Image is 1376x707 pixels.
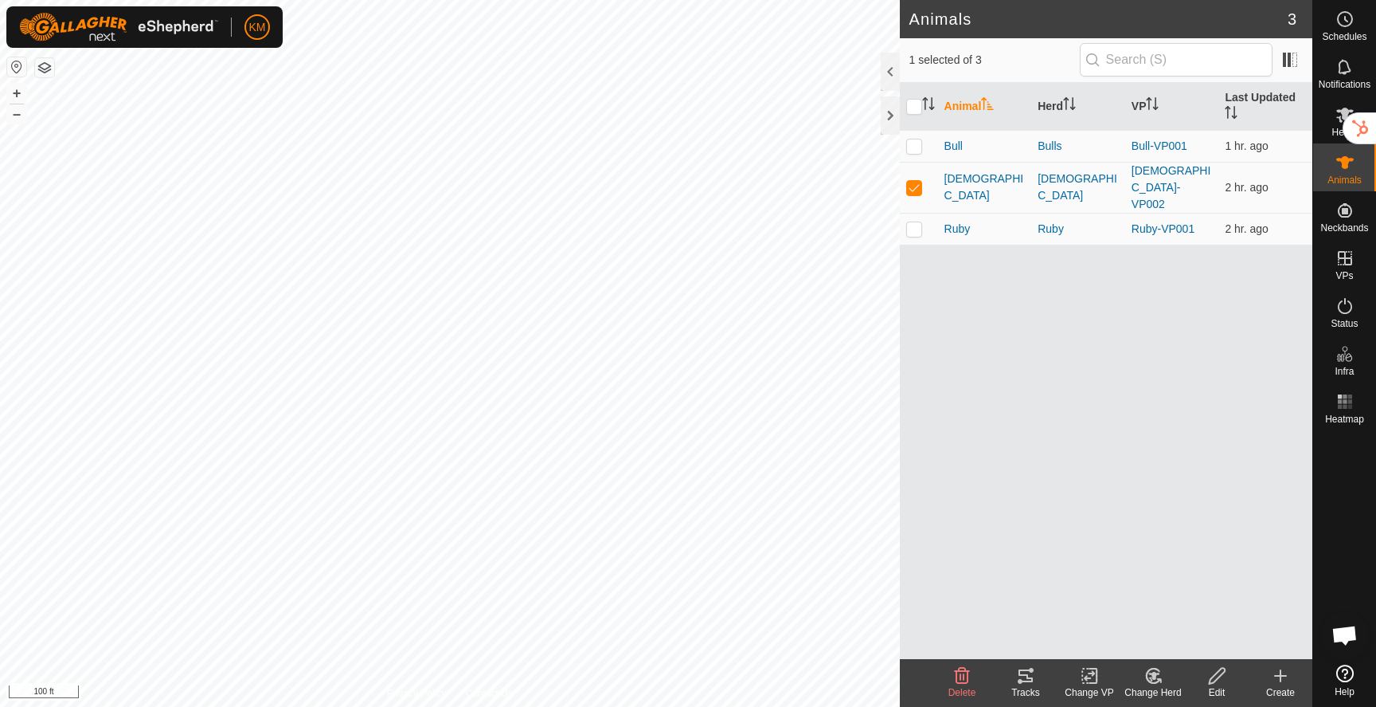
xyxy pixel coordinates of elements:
p-sorticon: Activate to sort [1146,100,1159,112]
a: Help [1313,658,1376,703]
span: 3 [1288,7,1296,31]
span: KM [249,19,266,36]
span: Schedules [1322,32,1366,41]
div: Tracks [994,685,1057,700]
a: Ruby-VP001 [1132,222,1194,235]
th: Animal [938,83,1032,131]
p-sorticon: Activate to sort [922,100,935,112]
input: Search (S) [1080,43,1272,77]
a: Contact Us [465,686,512,701]
div: Change Herd [1121,685,1185,700]
button: Reset Map [7,57,26,77]
span: Sep 26, 2025, 4:06 AM [1225,181,1268,194]
span: Herds [1331,128,1357,137]
button: + [7,84,26,103]
p-sorticon: Activate to sort [1225,108,1237,121]
span: Notifications [1319,80,1370,89]
a: [DEMOGRAPHIC_DATA]-VP002 [1132,164,1211,210]
span: Delete [948,687,976,698]
th: Herd [1031,83,1125,131]
span: VPs [1335,271,1353,281]
button: – [7,104,26,124]
span: Sep 26, 2025, 4:06 AM [1225,222,1268,235]
p-sorticon: Activate to sort [981,100,994,112]
div: Bulls [1038,138,1119,155]
a: Bull-VP001 [1132,139,1187,152]
span: Help [1335,687,1354,697]
div: [DEMOGRAPHIC_DATA] [1038,171,1119,204]
span: Ruby [944,221,971,238]
span: [DEMOGRAPHIC_DATA] [944,171,1026,204]
img: Gallagher Logo [19,13,218,41]
span: Status [1331,319,1358,328]
div: Open chat [1321,611,1369,659]
span: Animals [1327,175,1362,185]
div: Edit [1185,685,1249,700]
span: 1 selected of 3 [909,52,1080,69]
p-sorticon: Activate to sort [1063,100,1076,112]
h2: Animals [909,10,1288,29]
span: Infra [1335,367,1354,376]
div: Ruby [1038,221,1119,238]
div: Change VP [1057,685,1121,700]
span: Neckbands [1320,223,1368,233]
button: Map Layers [35,58,54,77]
span: Bull [944,138,963,155]
div: Create [1249,685,1312,700]
th: Last Updated [1218,83,1312,131]
span: Heatmap [1325,414,1364,424]
th: VP [1125,83,1219,131]
a: Privacy Policy [387,686,447,701]
span: Sep 26, 2025, 4:36 AM [1225,139,1268,152]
